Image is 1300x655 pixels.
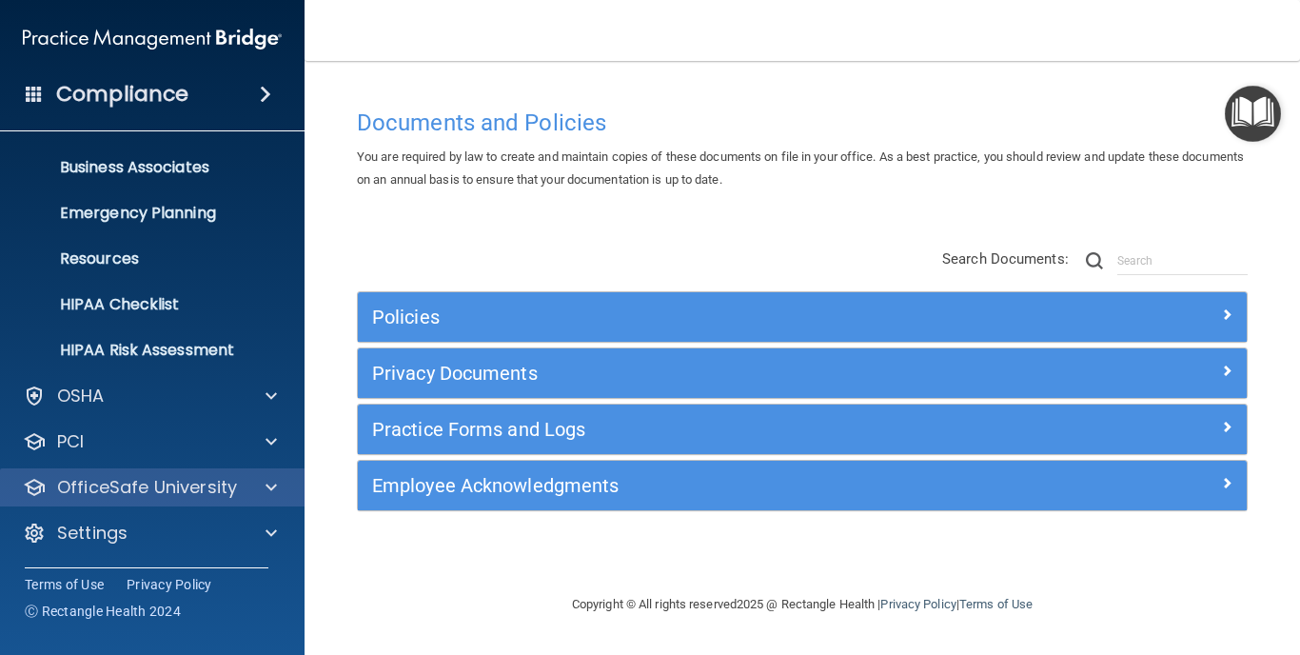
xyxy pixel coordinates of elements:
[56,81,188,108] h4: Compliance
[971,520,1277,596] iframe: Drift Widget Chat Controller
[880,597,955,611] a: Privacy Policy
[127,575,212,594] a: Privacy Policy
[57,430,84,453] p: PCI
[23,385,277,407] a: OSHA
[455,574,1150,635] div: Copyright © All rights reserved 2025 @ Rectangle Health | |
[23,20,282,58] img: PMB logo
[1086,252,1103,269] img: ic-search.3b580494.png
[372,307,1011,327] h5: Policies
[12,204,272,223] p: Emergency Planning
[1225,86,1281,142] button: Open Resource Center
[57,385,105,407] p: OSHA
[25,602,181,621] span: Ⓒ Rectangle Health 2024
[357,110,1248,135] h4: Documents and Policies
[372,475,1011,496] h5: Employee Acknowledgments
[12,249,272,268] p: Resources
[23,476,277,499] a: OfficeSafe University
[12,295,272,314] p: HIPAA Checklist
[372,419,1011,440] h5: Practice Forms and Logs
[12,341,272,360] p: HIPAA Risk Assessment
[12,158,272,177] p: Business Associates
[959,597,1033,611] a: Terms of Use
[372,302,1232,332] a: Policies
[23,430,277,453] a: PCI
[57,522,128,545] p: Settings
[57,476,237,499] p: OfficeSafe University
[942,250,1069,268] span: Search Documents:
[25,575,104,594] a: Terms of Use
[372,414,1232,445] a: Practice Forms and Logs
[357,149,1244,187] span: You are required by law to create and maintain copies of these documents on file in your office. ...
[23,522,277,545] a: Settings
[372,358,1232,388] a: Privacy Documents
[372,470,1232,501] a: Employee Acknowledgments
[1117,247,1248,275] input: Search
[372,363,1011,384] h5: Privacy Documents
